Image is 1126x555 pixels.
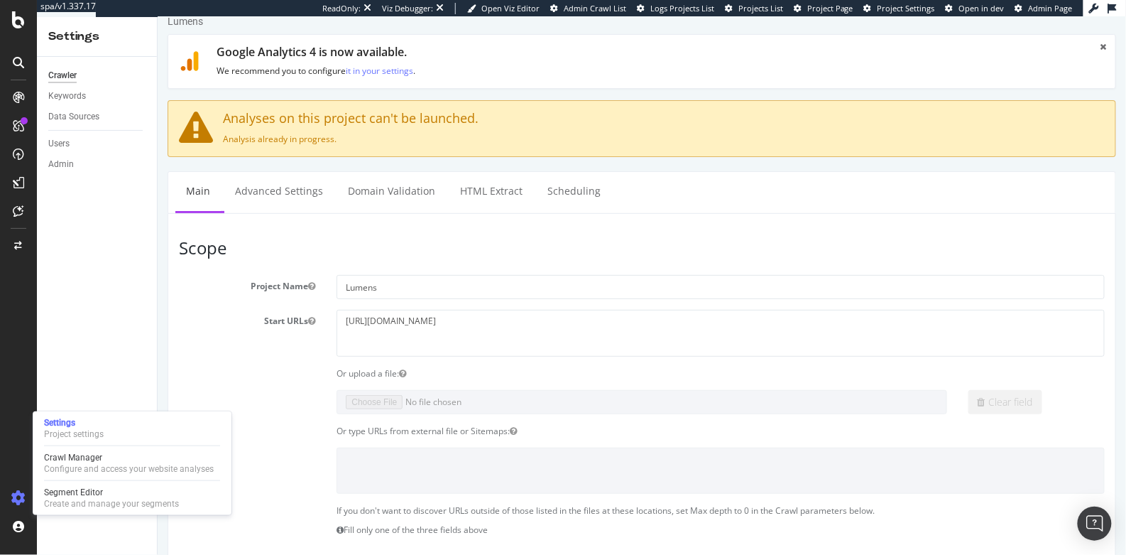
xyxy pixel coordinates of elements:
a: Project Page [794,3,853,14]
label: Start URLs [11,293,168,310]
span: Project Page [807,3,853,14]
a: Open in dev [946,3,1005,14]
a: Keywords [48,89,147,104]
a: Segment EditorCreate and manage your segments [38,485,226,511]
textarea: [URL][DOMAIN_NAME] [179,293,947,339]
div: Viz Debugger: [382,3,433,14]
h3: Scope [21,222,947,240]
div: Or upload a file: [168,350,958,362]
h4: Analyses on this project can't be launched. [21,95,947,109]
a: Domain Validation [180,155,288,194]
a: Data Sources [48,109,147,124]
div: Configure and access your website analyses [44,463,214,475]
div: Users [48,136,70,151]
div: Create and manage your segments [44,498,179,510]
a: Projects List [725,3,783,14]
a: SettingsProject settings [38,416,226,441]
div: Project settings [44,429,104,440]
a: HTML Extract [292,155,376,194]
p: Since [DATE], Google has favored mobile crawl for all websites. For a more meaningful analysis, y... [179,537,947,554]
h1: Google Analytics 4 is now available. [59,29,926,42]
a: Admin Page [1015,3,1073,14]
div: Admin [48,157,74,172]
a: it in your settings [188,48,256,60]
span: Projects List [738,3,783,14]
a: Crawler [48,68,147,83]
img: ga4.9118ffdc1441.svg [22,34,42,54]
a: Logs Projects List [637,3,714,14]
button: Start URLs [151,298,158,310]
label: Project Name [11,258,168,275]
div: Crawl Manager [44,452,214,463]
a: Main [18,155,63,194]
div: Segment Editor [44,487,179,498]
a: Advanced Settings [67,155,176,194]
p: If you don't want to discover URLs outside of those listed in the files at these locations, set M... [179,487,947,500]
div: Keywords [48,89,86,104]
p: Analysis already in progress. [21,116,947,128]
a: Users [48,136,147,151]
div: Open Intercom Messenger [1078,507,1112,541]
div: Crawler [48,68,77,83]
label: Crawl Configuration [11,537,168,554]
span: Open Viz Editor [481,3,540,14]
a: Crawl ManagerConfigure and access your website analyses [38,451,226,476]
span: Logs Projects List [650,3,714,14]
p: Fill only one of the three fields above [179,507,947,519]
div: Settings [44,417,104,429]
span: Admin Page [1029,3,1073,14]
a: Scheduling [379,155,454,194]
a: Open Viz Editor [467,3,540,14]
a: Project Settings [864,3,935,14]
p: We recommend you to configure . [59,48,926,60]
div: Or type URLs from external file or Sitemaps: [168,408,958,420]
a: Admin [48,157,147,172]
span: Admin Crawl List [564,3,626,14]
span: Project Settings [878,3,935,14]
div: Data Sources [48,109,99,124]
div: ReadOnly: [322,3,361,14]
button: Project Name [151,263,158,275]
a: Admin Crawl List [550,3,626,14]
div: Settings [48,28,146,45]
span: Open in dev [959,3,1005,14]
